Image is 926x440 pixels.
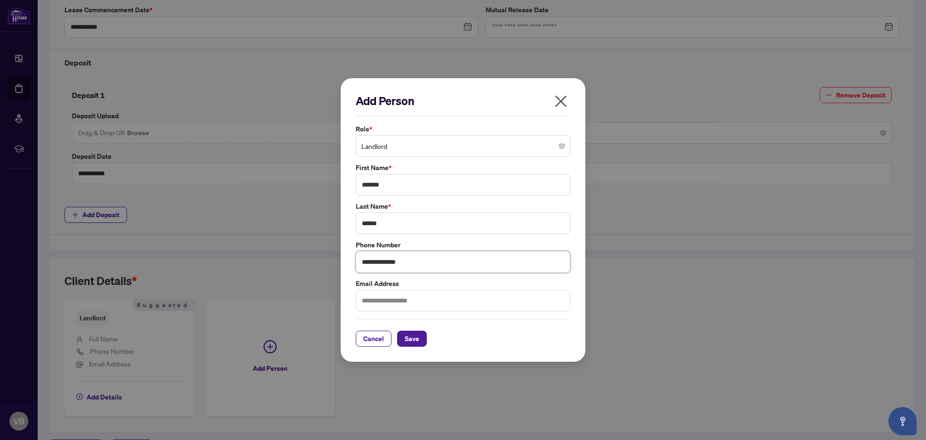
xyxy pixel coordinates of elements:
h2: Add Person [356,93,570,108]
span: Cancel [363,331,384,346]
span: close [553,94,568,109]
label: Phone Number [356,240,570,250]
button: Save [397,331,427,347]
span: Save [405,331,419,346]
label: Email Address [356,278,570,289]
span: Landlord [361,137,565,155]
button: Cancel [356,331,391,347]
button: Open asap [888,407,917,435]
label: First Name [356,163,570,173]
label: Last Name [356,201,570,212]
span: close-circle [559,143,565,149]
label: Role [356,124,570,134]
